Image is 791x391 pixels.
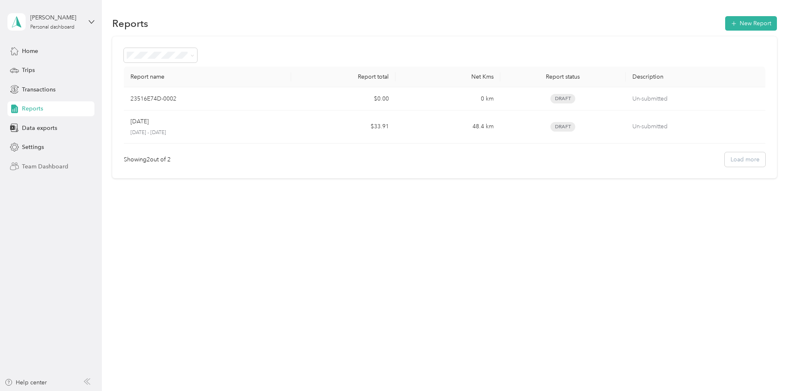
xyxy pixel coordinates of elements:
[632,94,759,103] p: Un-submitted
[30,13,82,22] div: [PERSON_NAME]
[725,16,777,31] button: New Report
[22,143,44,151] span: Settings
[395,67,500,87] th: Net Kms
[626,67,765,87] th: Description
[291,67,395,87] th: Report total
[291,87,395,110] td: $0.00
[22,124,57,132] span: Data exports
[550,94,575,103] span: Draft
[291,110,395,144] td: $33.91
[745,345,791,391] iframe: Everlance-gr Chat Button Frame
[30,25,75,30] div: Personal dashboard
[130,94,176,103] p: 23516E74D-0002
[507,73,619,80] div: Report status
[550,122,575,132] span: Draft
[22,47,38,55] span: Home
[130,117,149,126] p: [DATE]
[22,66,35,74] span: Trips
[632,122,759,131] p: Un-submitted
[22,162,68,171] span: Team Dashboard
[22,104,43,113] span: Reports
[112,19,148,28] h1: Reports
[395,110,500,144] td: 48.4 km
[22,85,55,94] span: Transactions
[130,129,285,137] p: [DATE] - [DATE]
[124,67,291,87] th: Report name
[5,378,47,387] button: Help center
[124,155,171,164] div: Showing 2 out of 2
[395,87,500,110] td: 0 km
